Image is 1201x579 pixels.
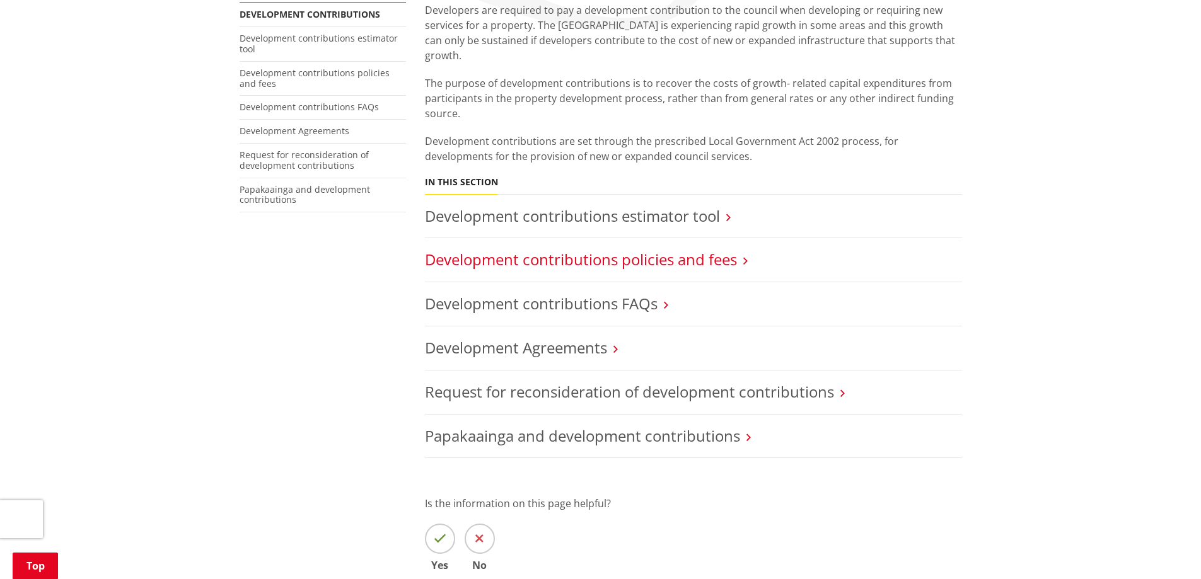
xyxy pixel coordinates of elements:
a: Papakaainga and development contributions [425,425,740,446]
p: Development contributions are set through the prescribed Local Government Act 2002 process, for d... [425,134,962,164]
a: Papakaainga and development contributions [240,183,370,206]
span: Yes [425,560,455,570]
a: Request for reconsideration of development contributions [425,381,834,402]
a: Top [13,553,58,579]
iframe: Messenger Launcher [1143,526,1188,571]
h5: In this section [425,177,498,188]
a: Development contributions estimator tool [425,205,720,226]
a: Development Agreements [425,337,607,358]
span: No [465,560,495,570]
a: Development contributions FAQs [240,101,379,113]
a: Development contributions estimator tool [240,32,398,55]
a: Development contributions policies and fees [240,67,390,89]
a: Development contributions [240,8,380,20]
a: Development Agreements [240,125,349,137]
a: Development contributions FAQs [425,293,658,314]
p: The purpose of development contributions is to recover the costs of growth- related capital expen... [425,76,962,121]
p: Is the information on this page helpful? [425,496,962,511]
a: Request for reconsideration of development contributions [240,149,369,171]
p: Developers are required to pay a development contribution to the council when developing or requi... [425,3,962,63]
a: Development contributions policies and fees [425,249,737,270]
